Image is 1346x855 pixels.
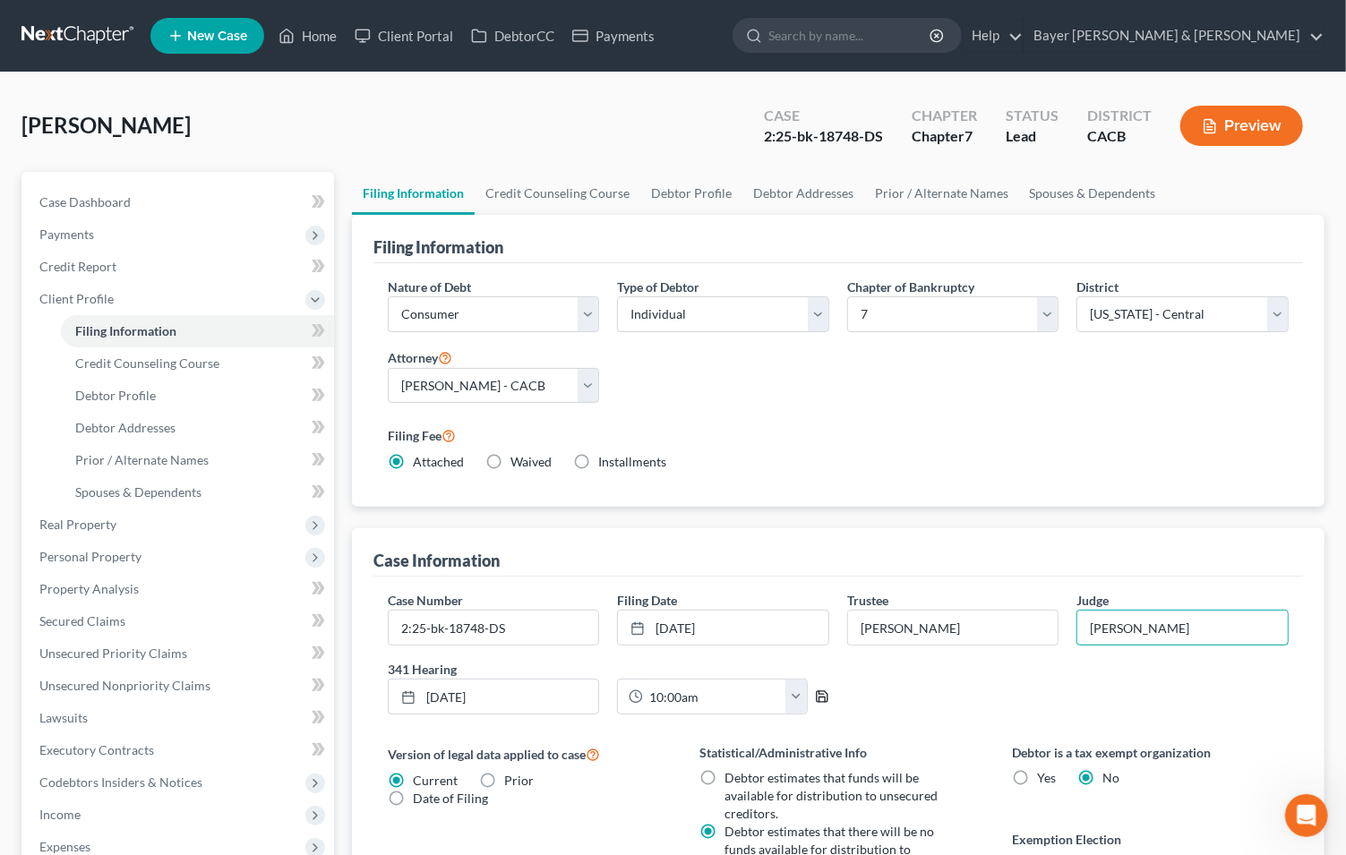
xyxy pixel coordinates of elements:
[280,7,314,41] button: Home
[1006,106,1059,126] div: Status
[413,773,458,788] span: Current
[61,476,334,509] a: Spouses & Dependents
[598,454,666,469] span: Installments
[25,670,334,702] a: Unsecured Nonpriority Claims
[725,770,939,821] span: Debtor estimates that funds will be available for distribution to unsecured creditors.
[114,586,128,601] button: Start recording
[29,178,279,231] div: We’ve noticed some users are not receiving the MFA pop-up when filing [DATE].
[1006,126,1059,147] div: Lead
[29,239,279,309] div: If you experience this issue, please wait at least between filing attempts to allow MFA to reset ...
[61,412,334,444] a: Debtor Addresses
[75,484,201,500] span: Spouses & Dependents
[847,591,888,610] label: Trustee
[270,20,346,52] a: Home
[618,611,828,645] a: [DATE]
[39,807,81,822] span: Income
[39,678,210,693] span: Unsecured Nonpriority Claims
[56,586,71,601] button: Emoji picker
[1076,591,1109,610] label: Judge
[563,20,664,52] a: Payments
[388,424,1289,446] label: Filing Fee
[39,774,202,790] span: Codebtors Insiders & Notices
[39,194,131,209] span: Case Dashboard
[106,258,212,272] b: 10 full minutes
[61,380,334,412] a: Debtor Profile
[39,227,94,242] span: Payments
[352,172,475,215] a: Filing Information
[413,454,464,469] span: Attached
[39,259,116,274] span: Credit Report
[643,680,786,714] input: -- : --
[510,454,552,469] span: Waived
[75,323,176,338] span: Filing Information
[1012,743,1289,762] label: Debtor is a tax exempt organization
[14,141,344,509] div: Emma says…
[1077,611,1288,645] input: --
[1019,172,1167,215] a: Spouses & Dependents
[25,573,334,605] a: Property Analysis
[307,579,336,608] button: Send a message…
[1025,20,1324,52] a: Bayer [PERSON_NAME] & [PERSON_NAME]
[75,355,219,371] span: Credit Counseling Course
[504,773,534,788] span: Prior
[75,388,156,403] span: Debtor Profile
[85,586,99,601] button: Gif picker
[25,186,334,218] a: Case Dashboard
[388,346,452,368] label: Attorney
[912,106,977,126] div: Chapter
[388,591,463,610] label: Case Number
[388,278,471,296] label: Nature of Debt
[187,30,247,43] span: New Case
[768,19,932,52] input: Search by name...
[87,9,203,22] h1: [PERSON_NAME]
[39,613,125,628] span: Secured Claims
[15,549,343,579] textarea: Message…
[640,172,742,215] a: Debtor Profile
[346,20,462,52] a: Client Portal
[413,791,488,806] span: Date of Filing
[29,152,237,167] b: 🚨 Notice: MFA Filing Issue 🚨
[61,444,334,476] a: Prior / Alternate Names
[39,839,90,854] span: Expenses
[389,680,599,714] a: [DATE]
[39,581,139,596] span: Property Analysis
[29,319,279,389] div: If you’ve had multiple failed attempts after waiting 10 minutes and need to file by the end of th...
[21,112,191,138] span: [PERSON_NAME]
[912,126,977,147] div: Chapter
[700,743,977,762] label: Statistical/Administrative Info
[25,637,334,670] a: Unsecured Priority Claims
[964,127,973,144] span: 7
[764,126,883,147] div: 2:25-bk-18748-DS
[51,10,80,38] img: Profile image for Emma
[14,141,294,470] div: 🚨 Notice: MFA Filing Issue 🚨We’ve noticed some users are not receiving the MFA pop-up when filing...
[25,702,334,734] a: Lawsuits
[617,278,699,296] label: Type of Debtor
[25,734,334,766] a: Executory Contracts
[87,22,123,40] p: Active
[39,549,141,564] span: Personal Property
[39,291,114,306] span: Client Profile
[848,611,1059,645] input: --
[462,20,563,52] a: DebtorCC
[39,710,88,725] span: Lawsuits
[61,347,334,380] a: Credit Counseling Course
[963,20,1023,52] a: Help
[1180,106,1303,146] button: Preview
[29,398,279,450] div: Our team is actively investigating this issue and will provide updates as soon as more informatio...
[12,7,46,41] button: go back
[1076,278,1119,296] label: District
[28,586,42,601] button: Upload attachment
[373,236,503,258] div: Filing Information
[475,172,640,215] a: Credit Counseling Course
[742,172,864,215] a: Debtor Addresses
[1087,106,1152,126] div: District
[29,474,169,484] div: [PERSON_NAME] • 4h ago
[1102,770,1119,785] span: No
[75,420,176,435] span: Debtor Addresses
[39,742,154,757] span: Executory Contracts
[1037,770,1056,785] span: Yes
[1285,794,1328,837] iframe: Intercom live chat
[61,315,334,347] a: Filing Information
[764,106,883,126] div: Case
[75,452,209,467] span: Prior / Alternate Names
